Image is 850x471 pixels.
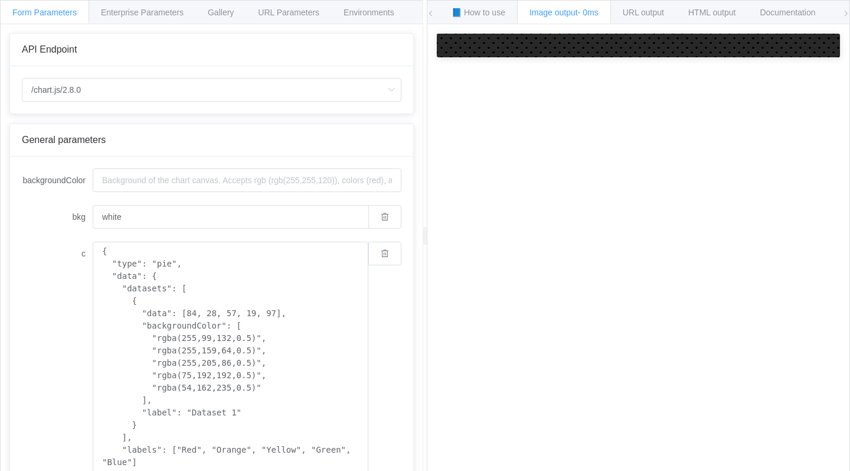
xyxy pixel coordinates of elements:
[101,8,184,17] span: Enterprise Parameters
[208,8,234,17] span: Gallery
[22,135,106,145] span: General parameters
[688,8,735,17] span: HTML output
[258,8,319,17] span: URL Parameters
[93,205,368,229] input: Background of the chart canvas. Accepts rgb (rgb(255,255,120)), colors (red), and url-encoded hex...
[452,8,505,17] span: 📘 How to use
[623,8,664,17] span: URL output
[760,8,815,17] span: Documentation
[12,8,77,17] span: Form Parameters
[22,78,401,102] input: Select
[578,8,599,17] span: - 0ms
[22,44,77,54] span: API Endpoint
[22,242,93,265] label: c
[22,205,93,229] label: bkg
[22,168,93,192] label: backgroundColor
[93,168,401,192] input: Background of the chart canvas. Accepts rgb (rgb(255,255,120)), colors (red), and url-encoded hex...
[529,8,599,17] span: Image output
[344,8,394,17] span: Environments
